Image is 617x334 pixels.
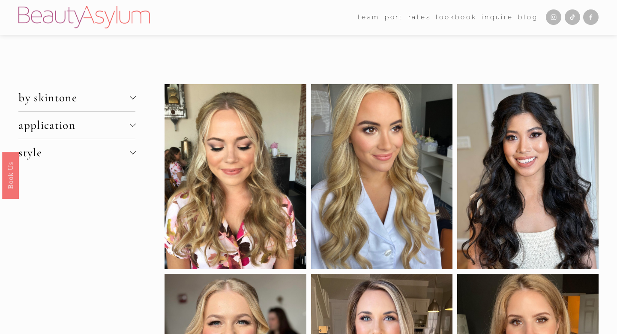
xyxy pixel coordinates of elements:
a: Instagram [546,9,561,25]
a: Rates [408,11,431,24]
span: by skintone [18,91,129,105]
button: style [18,139,135,166]
a: port [385,11,403,24]
button: by skintone [18,84,135,111]
a: Inquire [482,11,513,24]
a: folder dropdown [358,11,380,24]
span: application [18,118,129,132]
span: style [18,146,129,160]
a: Lookbook [436,11,477,24]
img: Beauty Asylum | Bridal Hair &amp; Makeup Charlotte &amp; Atlanta [18,6,150,28]
button: application [18,112,135,139]
span: team [358,12,380,23]
a: Book Us [2,152,19,199]
a: Blog [518,11,538,24]
a: Facebook [583,9,599,25]
a: TikTok [565,9,580,25]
